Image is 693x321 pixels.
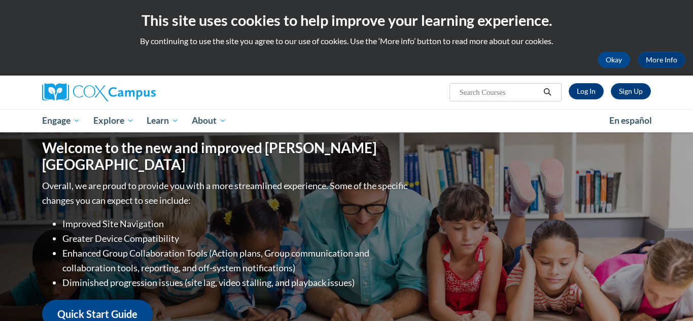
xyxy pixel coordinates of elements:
a: Engage [36,109,87,132]
h2: This site uses cookies to help improve your learning experience. [8,10,685,30]
p: By continuing to use the site you agree to our use of cookies. Use the ‘More info’ button to read... [8,35,685,47]
span: Engage [42,115,80,127]
a: Explore [87,109,141,132]
a: Log In [569,83,604,99]
button: Okay [598,52,630,68]
a: Register [611,83,651,99]
img: Cox Campus [42,83,156,101]
a: En español [603,110,659,131]
a: More Info [638,52,685,68]
li: Diminished progression issues (site lag, video stalling, and playback issues) [62,275,410,290]
button: Search [540,86,555,98]
input: Search Courses [459,86,540,98]
h1: Welcome to the new and improved [PERSON_NAME][GEOGRAPHIC_DATA] [42,139,410,173]
a: Cox Campus [42,83,235,101]
p: Overall, we are proud to provide you with a more streamlined experience. Some of the specific cha... [42,179,410,208]
li: Improved Site Navigation [62,217,410,231]
iframe: Button to launch messaging window [652,280,685,313]
span: About [192,115,226,127]
a: Learn [140,109,185,132]
span: Explore [93,115,134,127]
span: Learn [147,115,179,127]
span: En español [609,115,652,126]
li: Enhanced Group Collaboration Tools (Action plans, Group communication and collaboration tools, re... [62,246,410,275]
a: About [185,109,233,132]
li: Greater Device Compatibility [62,231,410,246]
div: Main menu [27,109,666,132]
